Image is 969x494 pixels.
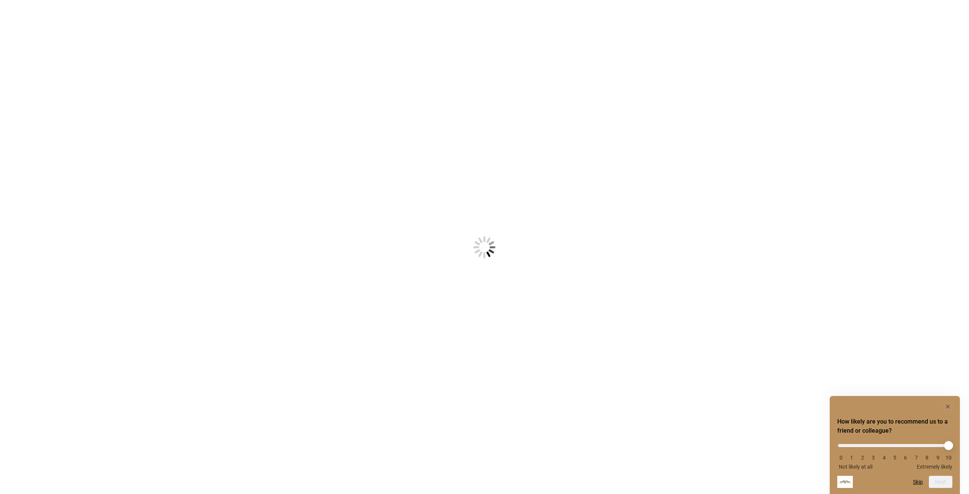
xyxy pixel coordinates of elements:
[923,455,931,461] li: 8
[848,455,855,461] li: 1
[913,479,923,485] button: Skip
[436,199,533,296] img: Loading
[943,402,952,411] button: Hide survey
[859,455,866,461] li: 2
[934,455,942,461] li: 9
[837,455,845,461] li: 0
[837,402,952,488] div: How likely are you to recommend us to a friend or colleague? Select an option from 0 to 10, with ...
[913,455,920,461] li: 7
[902,455,909,461] li: 6
[929,476,952,488] button: Next question
[891,455,899,461] li: 5
[837,417,952,435] h2: How likely are you to recommend us to a friend or colleague? Select an option from 0 to 10, with ...
[917,464,952,470] span: Extremely likely
[880,455,888,461] li: 4
[837,438,952,470] div: How likely are you to recommend us to a friend or colleague? Select an option from 0 to 10, with ...
[839,464,872,470] span: Not likely at all
[869,455,877,461] li: 3
[945,455,952,461] li: 10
